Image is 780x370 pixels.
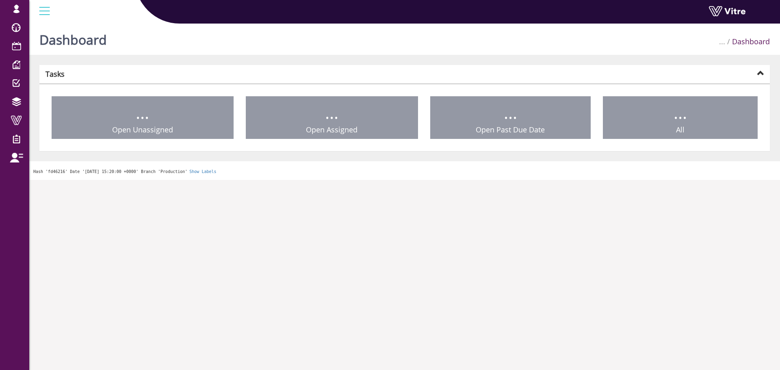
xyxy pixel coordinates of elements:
[136,101,149,124] span: ...
[725,37,770,47] li: Dashboard
[504,101,517,124] span: ...
[189,169,216,174] a: Show Labels
[325,101,338,124] span: ...
[39,20,107,55] h1: Dashboard
[33,169,187,174] span: Hash 'fd46216' Date '[DATE] 15:20:00 +0000' Branch 'Production'
[430,96,591,139] a: ... Open Past Due Date
[45,69,65,79] strong: Tasks
[52,96,234,139] a: ... Open Unassigned
[246,96,418,139] a: ... Open Assigned
[112,125,173,134] span: Open Unassigned
[476,125,545,134] span: Open Past Due Date
[719,37,725,46] span: ...
[674,101,687,124] span: ...
[603,96,758,139] a: ... All
[306,125,357,134] span: Open Assigned
[676,125,685,134] span: All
